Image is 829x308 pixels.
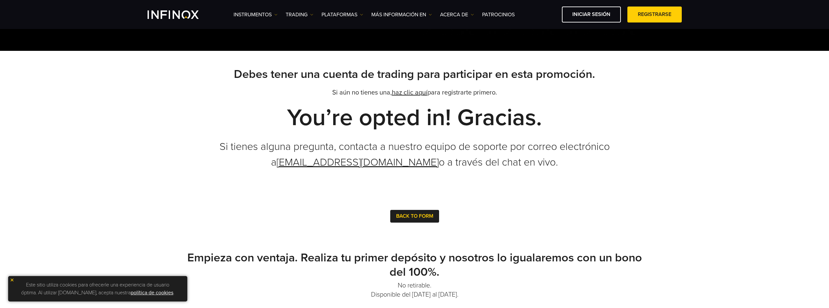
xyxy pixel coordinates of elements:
strong: Debes tener una cuenta de trading para participar en esta promoción. [234,67,595,81]
a: [EMAIL_ADDRESS][DOMAIN_NAME] [277,156,439,169]
p: Si tienes alguna pregunta, contacta a nuestro equipo de soporte por correo electrónico a o a trav... [187,139,643,170]
a: Instrumentos [234,11,278,19]
a: ACERCA DE [440,11,474,19]
a: INFINOX Logo [148,10,214,19]
a: Más información en [371,11,432,19]
p: Este sitio utiliza cookies para ofrecerle una experiencia de usuario óptima. Al utilizar [DOMAIN_... [11,279,184,298]
strong: Empieza con ventaja. Realiza tu primer depósito y nosotros lo igualaremos con un bono del 100%. [187,251,642,279]
img: yellow close icon [10,278,14,282]
button: Back To Form [390,210,439,223]
a: Registrarse [627,7,682,22]
strong: You’re opted in! Gracias. [287,104,542,132]
a: Patrocinios [482,11,515,19]
a: TRADING [286,11,313,19]
a: Iniciar sesión [562,7,621,22]
a: haz clic aquí [392,89,427,96]
a: PLATAFORMAS [322,11,363,19]
p: No retirable. Disponible del [DATE] al [DATE]. [187,281,643,299]
p: Si aún no tienes una, para registrarte primero. [187,88,643,97]
a: política de cookies [131,289,173,296]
